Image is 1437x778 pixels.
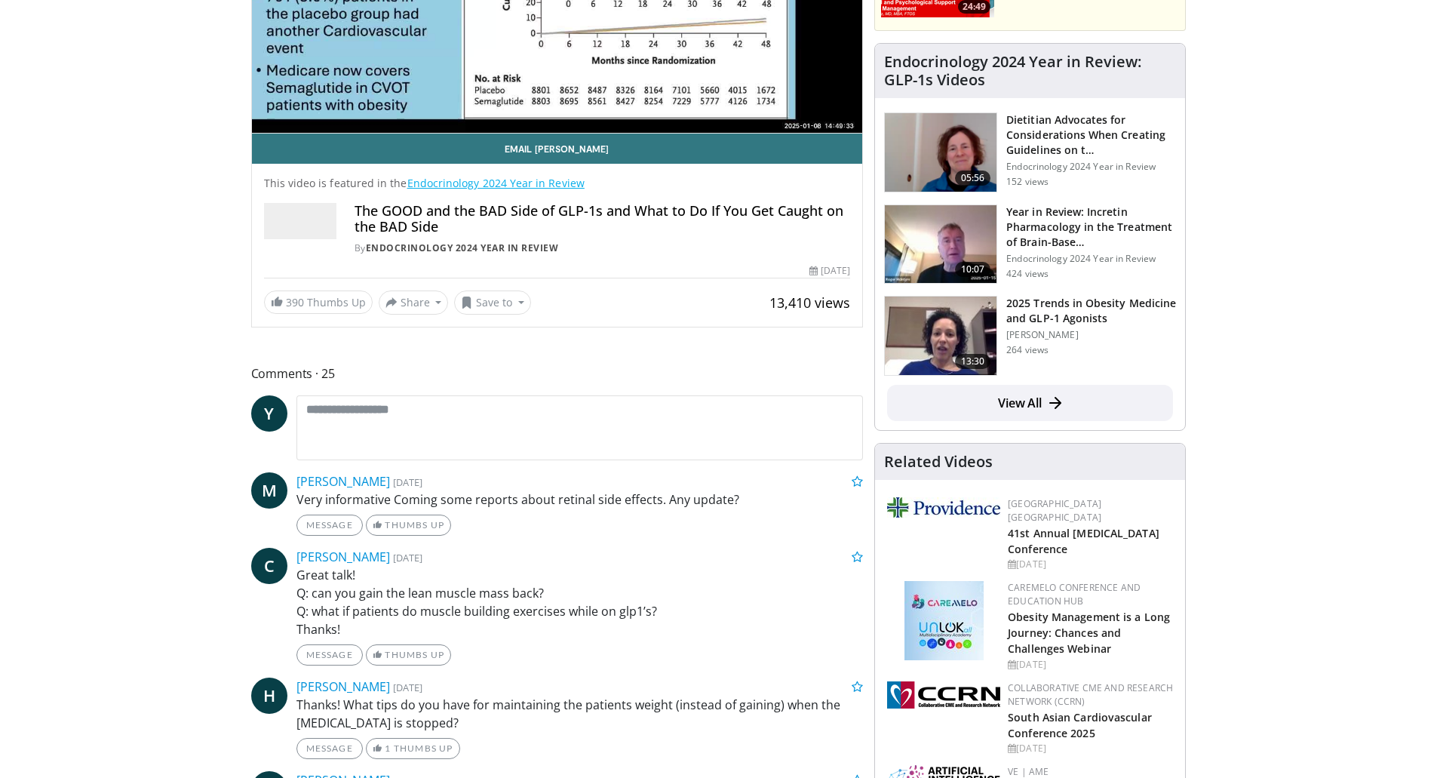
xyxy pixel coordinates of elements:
[1008,710,1152,740] a: South Asian Cardiovascular Conference 2025
[385,743,391,754] span: 1
[1008,681,1173,708] a: Collaborative CME and Research Network (CCRN)
[379,291,449,315] button: Share
[296,566,864,638] p: Great talk! Q: can you gain the lean muscle mass back? Q: what if patients do muscle building exe...
[887,385,1173,421] a: View All
[1006,253,1176,265] p: Endocrinology 2024 Year in Review
[264,203,336,239] img: Endocrinology 2024 Year in Review
[355,203,851,235] h4: The GOOD and the BAD Side of GLP-1s and What to Do If You Get Caught on the BAD Side
[264,291,373,314] a: 390 Thumbs Up
[296,490,864,509] p: Very informative Coming some reports about retinal side effects. Any update?
[1008,581,1141,607] a: CaReMeLO Conference and Education Hub
[955,262,991,277] span: 10:07
[366,515,451,536] a: Thumbs Up
[955,171,991,186] span: 05:56
[251,472,287,509] a: M
[1008,558,1173,571] div: [DATE]
[366,241,559,254] a: Endocrinology 2024 Year in Review
[252,134,863,164] a: Email [PERSON_NAME]
[884,296,1176,376] a: 13:30 2025 Trends in Obesity Medicine and GLP-1 Agonists [PERSON_NAME] 264 views
[296,549,390,565] a: [PERSON_NAME]
[393,551,422,564] small: [DATE]
[407,176,585,190] a: Endocrinology 2024 Year in Review
[454,291,531,315] button: Save to
[366,738,460,759] a: 1 Thumbs Up
[887,497,1000,518] img: 9aead070-c8c9-47a8-a231-d8565ac8732e.png.150x105_q85_autocrop_double_scale_upscale_version-0.2.jpg
[1006,176,1049,188] p: 152 views
[251,364,864,383] span: Comments 25
[885,113,996,192] img: 6feebcda-9eb4-4f6e-86fc-eebbad131f91.png.150x105_q85_crop-smart_upscale.png
[1006,204,1176,250] h3: Year in Review: Incretin Pharmacology in the Treatment of Brain-Base…
[1008,610,1170,656] a: Obesity Management is a Long Journey: Chances and Challenges Webinar
[1006,344,1049,356] p: 264 views
[1006,268,1049,280] p: 424 views
[251,395,287,432] a: Y
[393,681,422,694] small: [DATE]
[296,473,390,490] a: [PERSON_NAME]
[1008,742,1173,755] div: [DATE]
[884,112,1176,192] a: 05:56 Dietitian Advocates for Considerations When Creating Guidelines on t… Endocrinology 2024 Ye...
[885,205,996,284] img: 3c20863b-6e7b-43be-bd96-c533450d0af8.150x105_q85_crop-smart_upscale.jpg
[1008,765,1049,778] a: VE | AME
[251,678,287,714] a: H
[887,681,1000,709] img: a04ee3ba-8487-4636-b0fb-5e8d268f3737.png.150x105_q85_autocrop_double_scale_upscale_version-0.2.png
[296,678,390,695] a: [PERSON_NAME]
[885,297,996,375] img: 936a1f02-b730-4e14-a6d7-c8e15038de25.150x105_q85_crop-smart_upscale.jpg
[296,696,864,732] p: Thanks! What tips do you have for maintaining the patients weight (instead of gaining) when the [...
[1006,161,1176,173] p: Endocrinology 2024 Year in Review
[296,515,363,536] a: Message
[296,644,363,666] a: Message
[393,475,422,489] small: [DATE]
[955,354,991,369] span: 13:30
[366,644,451,666] a: Thumbs Up
[884,204,1176,284] a: 10:07 Year in Review: Incretin Pharmacology in the Treatment of Brain-Base… Endocrinology 2024 Ye...
[809,264,850,278] div: [DATE]
[286,295,304,309] span: 390
[1008,658,1173,672] div: [DATE]
[1006,112,1176,158] h3: Dietitian Advocates for Considerations When Creating Guidelines on t…
[355,241,851,255] div: By
[904,581,984,660] img: 45df64a9-a6de-482c-8a90-ada250f7980c.png.150x105_q85_autocrop_double_scale_upscale_version-0.2.jpg
[769,294,850,312] span: 13,410 views
[1008,497,1101,524] a: [GEOGRAPHIC_DATA] [GEOGRAPHIC_DATA]
[251,548,287,584] a: C
[1006,296,1176,326] h3: 2025 Trends in Obesity Medicine and GLP-1 Agonists
[296,738,363,759] a: Message
[884,453,993,471] h4: Related Videos
[884,53,1176,89] h4: Endocrinology 2024 Year in Review: GLP-1s Videos
[1008,526,1159,556] a: 41st Annual [MEDICAL_DATA] Conference
[1006,329,1176,341] p: [PERSON_NAME]
[264,176,851,191] p: This video is featured in the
